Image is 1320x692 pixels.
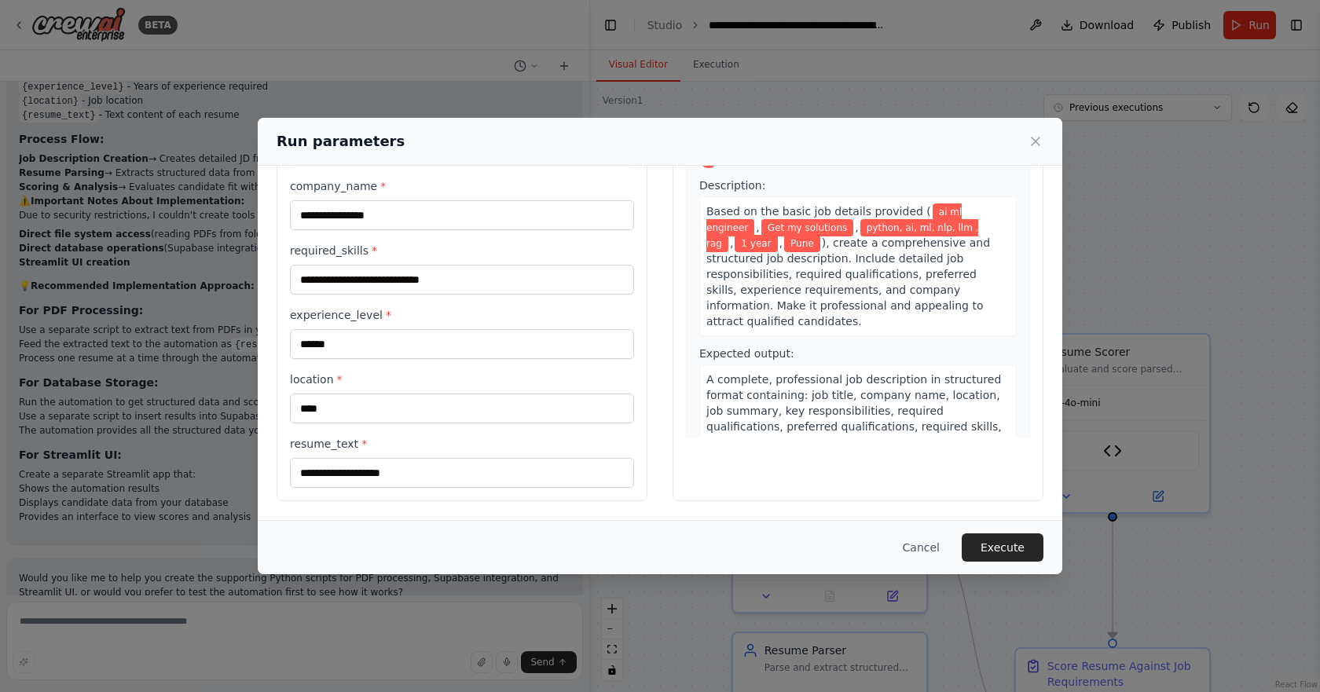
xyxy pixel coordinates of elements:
span: Variable: job_title [706,203,962,236]
span: , [756,221,759,233]
span: Variable: location [784,235,820,252]
span: Based on the basic job details provided ( [706,205,931,218]
span: Variable: experience_level [735,235,777,252]
button: Cancel [890,533,952,562]
span: Description: [699,179,765,192]
span: ), create a comprehensive and structured job description. Include detailed job responsibilities, ... [706,236,990,328]
button: Execute [962,533,1043,562]
span: Expected output: [699,347,794,360]
span: Variable: required_skills [706,219,978,252]
span: , [730,236,733,249]
h2: Run parameters [277,130,405,152]
span: Variable: company_name [761,219,854,236]
label: company_name [290,178,634,194]
span: , [779,236,783,249]
span: , [855,221,858,233]
label: resume_text [290,436,634,452]
label: location [290,372,634,387]
label: required_skills [290,243,634,258]
label: experience_level [290,307,634,323]
span: A complete, professional job description in structured format containing: job title, company name... [706,373,1002,464]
